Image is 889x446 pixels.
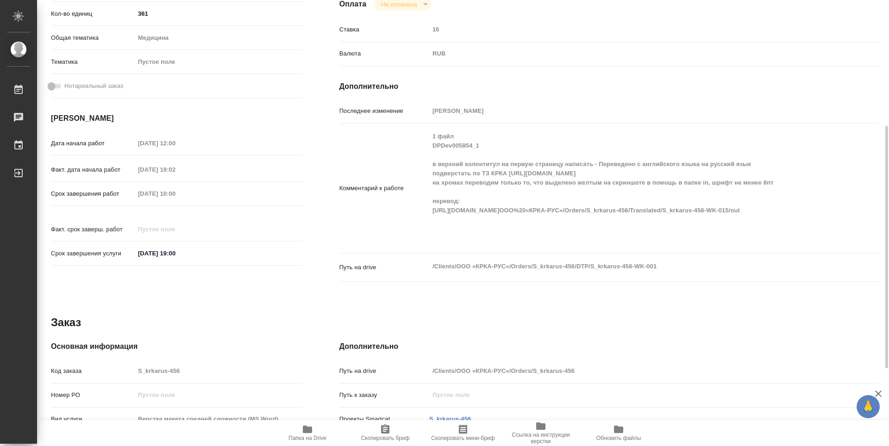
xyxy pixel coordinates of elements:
textarea: /Clients/ООО «КРКА-РУС»/Orders/S_krkarus-456/DTP/S_krkarus-456-WK-001 [429,259,834,274]
button: Не оплачена [378,0,419,8]
button: Скопировать бриф [346,420,424,446]
input: ✎ Введи что-нибудь [135,247,216,260]
input: Пустое поле [135,163,216,176]
p: Срок завершения работ [51,189,135,198]
p: Валюта [339,49,429,58]
h2: Заказ [51,315,81,330]
p: Тематика [51,57,135,67]
p: Проекты Smartcat [339,415,429,424]
input: Пустое поле [135,364,302,378]
div: Медицина [135,30,302,46]
span: Скопировать бриф [361,435,409,441]
p: Путь на drive [339,263,429,272]
p: Код заказа [51,366,135,376]
h4: Дополнительно [339,81,879,92]
span: Скопировать мини-бриф [431,435,495,441]
span: Нотариальный заказ [64,81,123,91]
button: Обновить файлы [580,420,657,446]
p: Кол-во единиц [51,9,135,19]
button: Ссылка на инструкции верстки [502,420,580,446]
p: Общая тематика [51,33,135,43]
h4: Основная информация [51,341,302,352]
p: Вид услуги [51,415,135,424]
input: Пустое поле [135,187,216,200]
p: Дата начала работ [51,139,135,148]
p: Факт. дата начала работ [51,165,135,174]
div: Пустое поле [135,54,302,70]
p: Срок завершения услуги [51,249,135,258]
div: RUB [429,46,834,62]
button: Скопировать мини-бриф [424,420,502,446]
span: Обновить файлы [596,435,641,441]
input: Пустое поле [429,104,834,118]
input: ✎ Введи что-нибудь [135,7,302,20]
textarea: 1 файл DPDev005854_1 в верхний колонтитул на первую страницу написать - Переведено с английского ... [429,129,834,246]
span: Ссылка на инструкции верстки [507,432,574,445]
p: Путь к заказу [339,390,429,400]
input: Пустое поле [135,412,302,426]
span: Папка на Drive [288,435,326,441]
h4: [PERSON_NAME] [51,113,302,124]
a: S_krkarus-456 [429,415,471,422]
p: Факт. срок заверш. работ [51,225,135,234]
input: Пустое поле [429,23,834,36]
input: Пустое поле [135,136,216,150]
span: 🙏 [860,397,876,416]
input: Пустое поле [135,223,216,236]
p: Комментарий к работе [339,184,429,193]
h4: Дополнительно [339,341,879,352]
input: Пустое поле [135,388,302,402]
input: Пустое поле [429,364,834,378]
p: Последнее изменение [339,106,429,116]
input: Пустое поле [429,388,834,402]
p: Ставка [339,25,429,34]
p: Номер РО [51,390,135,400]
button: Папка на Drive [269,420,346,446]
button: 🙏 [857,395,880,418]
p: Путь на drive [339,366,429,376]
div: Пустое поле [138,57,291,67]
